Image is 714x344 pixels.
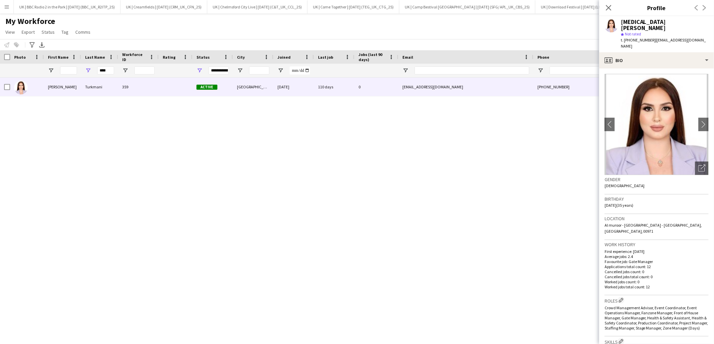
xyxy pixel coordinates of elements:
[599,3,714,12] h3: Profile
[308,0,399,13] button: UK | Come Together | [DATE] (TEG_UK_CTG_25)
[48,55,69,60] span: First Name
[605,269,709,274] p: Cancelled jobs count: 0
[605,254,709,259] p: Average jobs: 2.4
[75,29,90,35] span: Comms
[81,78,118,96] div: Turkmani
[354,78,398,96] div: 0
[621,37,656,42] span: t. [PHONE_NUMBER]
[533,78,620,96] div: [PHONE_NUMBER]
[59,28,71,36] a: Tag
[3,28,18,36] a: View
[402,67,408,74] button: Open Filter Menu
[14,81,28,94] img: Yasmin Turkmani
[48,67,54,74] button: Open Filter Menu
[535,0,630,13] button: UK | Download Festival | [DATE] (LN_UK_DLF_25)
[122,52,147,62] span: Workforce ID
[605,305,708,331] span: Crowd Management Advisor, Event Coordinator, Event Operations Manager, Fanzone Manager, Front of ...
[60,66,77,75] input: First Name Filter Input
[42,29,55,35] span: Status
[5,16,55,26] span: My Workforce
[134,66,155,75] input: Workforce ID Filter Input
[5,29,15,35] span: View
[14,0,121,13] button: UK | BBC Radio 2 in the Park | [DATE] (BBC_UK_R2ITP_25)
[415,66,529,75] input: Email Filter Input
[359,52,386,62] span: Jobs (last 90 days)
[14,55,26,60] span: Photo
[605,223,702,234] span: Al muroor - [GEOGRAPHIC_DATA] - [GEOGRAPHIC_DATA], [GEOGRAPHIC_DATA], 00971
[625,31,641,36] span: Not rated
[121,0,207,13] button: UK | Creamfields | [DATE] (CRM_UK_CFN_25)
[73,28,93,36] a: Comms
[605,284,709,289] p: Worked jobs total count: 12
[118,78,159,96] div: 359
[605,216,709,222] h3: Location
[605,241,709,248] h3: Work history
[196,67,203,74] button: Open Filter Menu
[605,176,709,182] h3: Gender
[85,55,105,60] span: Last Name
[398,78,533,96] div: [EMAIL_ADDRESS][DOMAIN_NAME]
[605,259,709,264] p: Favourite job: Gate Manager
[85,67,91,74] button: Open Filter Menu
[605,249,709,254] p: First experience: [DATE]
[537,67,544,74] button: Open Filter Menu
[399,0,535,13] button: UK | Camp Bestival [GEOGRAPHIC_DATA] | [DATE] (SFG/ APL_UK_CBS_25)
[402,55,413,60] span: Email
[233,78,273,96] div: [GEOGRAPHIC_DATA]
[249,66,269,75] input: City Filter Input
[290,66,310,75] input: Joined Filter Input
[277,67,284,74] button: Open Filter Menu
[605,279,709,284] p: Worked jobs count: 0
[163,55,176,60] span: Rating
[122,67,128,74] button: Open Filter Menu
[605,203,633,208] span: [DATE] (35 years)
[605,274,709,279] p: Cancelled jobs total count: 0
[621,19,709,31] div: [MEDICAL_DATA][PERSON_NAME]
[695,162,709,175] div: Open photos pop-in
[38,41,46,49] app-action-btn: Export XLSX
[196,55,210,60] span: Status
[19,28,37,36] a: Export
[28,41,36,49] app-action-btn: Advanced filters
[44,78,81,96] div: [PERSON_NAME]
[599,52,714,68] div: Bio
[537,55,549,60] span: Phone
[314,78,354,96] div: 110 days
[621,37,706,49] span: | [EMAIL_ADDRESS][DOMAIN_NAME]
[605,196,709,202] h3: Birthday
[237,55,245,60] span: City
[61,29,69,35] span: Tag
[207,0,308,13] button: UK | Chelmsford City Live | [DATE] (C&T_UK_CCL_25)
[273,78,314,96] div: [DATE]
[605,297,709,304] h3: Roles
[237,67,243,74] button: Open Filter Menu
[97,66,114,75] input: Last Name Filter Input
[277,55,291,60] span: Joined
[550,66,616,75] input: Phone Filter Input
[318,55,333,60] span: Last job
[22,29,35,35] span: Export
[605,264,709,269] p: Applications total count: 12
[39,28,57,36] a: Status
[196,85,217,90] span: Active
[605,74,709,175] img: Crew avatar or photo
[605,183,645,188] span: [DEMOGRAPHIC_DATA]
